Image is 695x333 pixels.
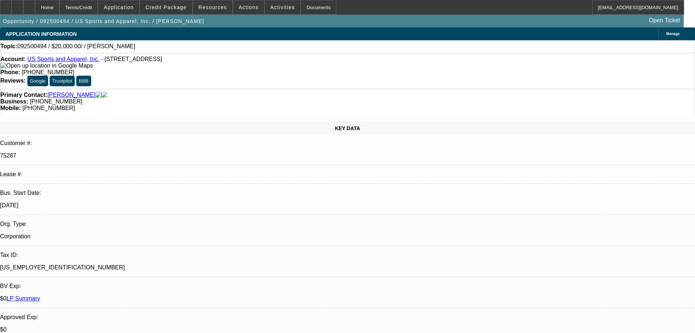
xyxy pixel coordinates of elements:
span: - [STREET_ADDRESS] [101,56,162,62]
span: APPLICATION INFORMATION [5,31,77,37]
span: Resources [198,4,227,10]
span: [PHONE_NUMBER] [22,105,75,111]
span: Credit Package [146,4,187,10]
strong: Topic: [0,43,18,50]
a: [PERSON_NAME] [47,92,96,98]
button: Google [27,76,48,86]
a: LP Summary [7,295,40,302]
span: Application [104,4,134,10]
a: Open Ticket [646,14,683,27]
button: Resources [193,0,232,14]
strong: Account: [0,56,26,62]
strong: Reviews: [0,77,26,84]
span: KEY DATA [335,125,360,131]
button: Application [98,0,139,14]
span: Actions [239,4,259,10]
strong: Phone: [0,69,20,75]
a: View Google Maps [0,63,93,69]
button: BBB [76,76,91,86]
span: 092500494 / $20,000.00/ / [PERSON_NAME] [18,43,135,50]
strong: Business: [0,98,28,105]
strong: Mobile: [0,105,21,111]
span: [PHONE_NUMBER] [30,98,82,105]
span: Activities [270,4,295,10]
span: Manage [666,32,680,36]
a: US Sports and Apparel, Inc. [27,56,99,62]
button: Actions [233,0,264,14]
button: Activities [265,0,301,14]
img: linkedin-icon.png [101,92,107,98]
strong: Primary Contact: [0,92,47,98]
img: facebook-icon.png [96,92,101,98]
button: Trustpilot [50,76,74,86]
span: Opportunity / 092500494 / US Sports and Apparel, Inc. / [PERSON_NAME] [3,18,204,24]
img: Open up location in Google Maps [0,63,93,69]
button: Credit Package [140,0,192,14]
span: [PHONE_NUMBER] [22,69,74,75]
